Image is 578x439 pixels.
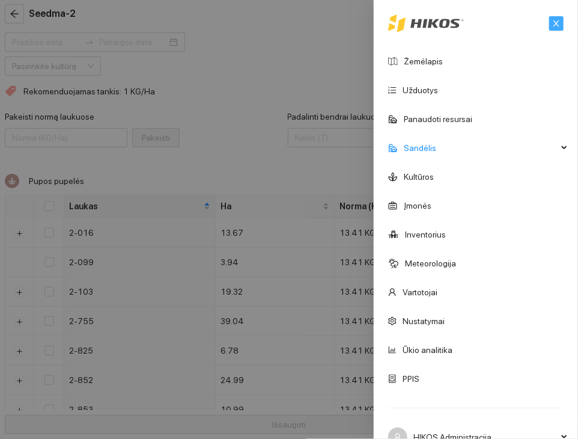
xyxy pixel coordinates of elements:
button: close [549,16,564,31]
a: Žemėlapis [404,57,443,66]
a: Inventorius [405,230,446,239]
a: Kultūros [404,172,434,182]
a: Panaudoti resursai [404,114,472,124]
a: Vartotojai [403,287,437,297]
a: PPIS [403,374,419,384]
a: Įmonės [404,201,431,210]
a: Nustatymai [403,316,445,326]
a: Meteorologija [405,259,456,268]
span: close [550,19,563,28]
a: Užduotys [403,85,438,95]
a: Ūkio analitika [403,345,452,355]
span: Sandėlis [404,136,558,160]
